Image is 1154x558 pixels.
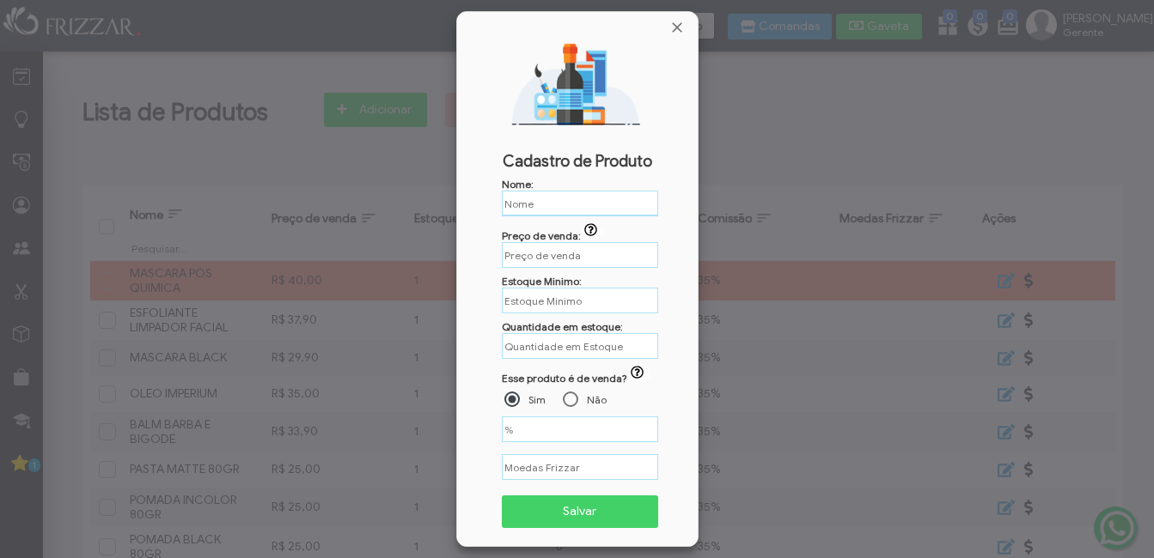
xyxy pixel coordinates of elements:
input: Você receberá um aviso quando o seu estoque atingir o estoque mínimo. [502,288,658,313]
label: Preço de venda: [502,229,606,242]
label: Quantidade em estoque: [502,320,623,333]
input: Quandidade em estoque [502,333,658,359]
label: Não [587,393,607,406]
a: Fechar [669,19,686,36]
input: Nome [502,191,658,216]
input: Caso seja um produto de uso quanto você cobra por dose aplicada [502,242,658,268]
button: Preço de venda: [581,223,605,240]
span: Esse produto é de venda? [502,372,627,385]
img: Novo Produto [470,39,685,125]
label: Nome: [502,178,534,191]
input: Moedas Frizzar [502,454,658,480]
span: Salvar [514,499,647,525]
span: Cadastro de Produto [467,152,687,171]
label: Estoque Minimo: [502,275,582,288]
label: Sim [528,393,546,406]
input: Comissão [502,416,658,442]
button: Salvar [502,495,659,528]
button: ui-button [627,366,651,383]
